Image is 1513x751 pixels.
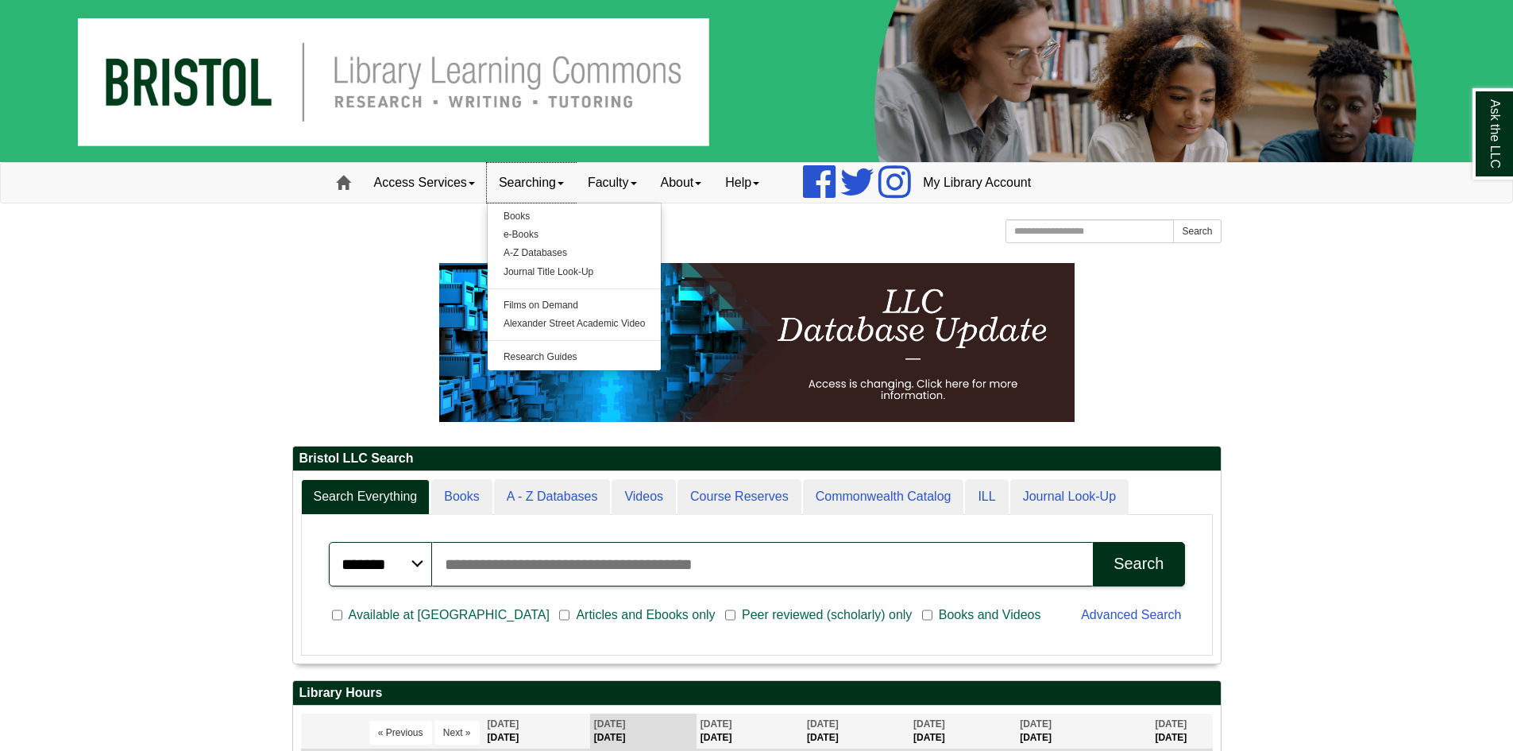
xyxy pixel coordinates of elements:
button: Search [1173,219,1221,243]
span: [DATE] [807,718,839,730]
span: [DATE] [488,718,519,730]
div: Search [1114,555,1164,573]
input: Articles and Ebooks only [559,608,569,622]
a: e-Books [488,226,662,244]
a: Journal Look-Up [1010,479,1129,515]
span: [DATE] [701,718,732,730]
a: Books [488,207,662,226]
span: [DATE] [1020,718,1052,730]
a: Faculty [576,163,649,203]
th: [DATE] [590,714,697,749]
button: Search [1093,542,1184,586]
a: Search Everything [301,479,430,515]
a: Help [713,163,771,203]
a: About [649,163,714,203]
button: « Previous [369,721,432,745]
a: Course Reserves [677,479,801,515]
img: HTML tutorial [439,263,1075,422]
h2: Library Hours [293,681,1221,706]
a: A - Z Databases [494,479,611,515]
a: ILL [965,479,1008,515]
span: Available at [GEOGRAPHIC_DATA] [342,606,556,625]
th: [DATE] [1151,714,1212,749]
input: Peer reviewed (scholarly) only [725,608,735,622]
a: Searching [487,163,576,203]
a: Commonwealth Catalog [803,479,964,515]
input: Books and Videos [922,608,932,622]
a: Videos [612,479,676,515]
a: Research Guides [488,348,662,366]
th: [DATE] [484,714,590,749]
a: Films on Demand [488,296,662,315]
a: Journal Title Look-Up [488,263,662,281]
input: Available at [GEOGRAPHIC_DATA] [332,608,342,622]
th: [DATE] [909,714,1016,749]
th: [DATE] [697,714,803,749]
a: Alexander Street Academic Video [488,315,662,333]
a: Books [431,479,492,515]
h2: Bristol LLC Search [293,447,1221,471]
a: A-Z Databases [488,244,662,262]
a: Advanced Search [1081,608,1181,621]
span: [DATE] [594,718,626,730]
th: [DATE] [1016,714,1151,749]
span: [DATE] [913,718,945,730]
a: Access Services [362,163,487,203]
span: Articles and Ebooks only [569,606,721,625]
span: [DATE] [1155,718,1187,730]
a: My Library Account [911,163,1043,203]
th: [DATE] [803,714,909,749]
span: Books and Videos [932,606,1048,625]
button: Next » [434,721,480,745]
span: Peer reviewed (scholarly) only [735,606,918,625]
